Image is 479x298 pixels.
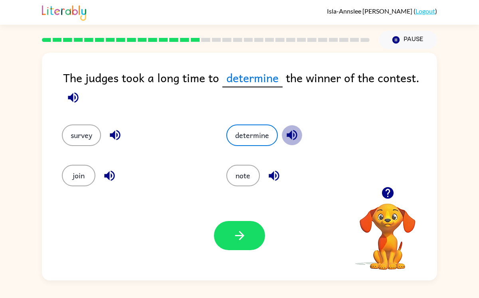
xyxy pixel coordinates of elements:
[416,7,435,15] a: Logout
[226,165,260,186] button: note
[42,3,86,21] img: Literably
[327,7,437,15] div: ( )
[327,7,414,15] span: Isla-Annslee [PERSON_NAME]
[226,124,278,146] button: determine
[379,31,437,49] button: Pause
[222,69,283,87] span: determine
[348,191,428,271] video: Your browser must support playing .mp4 files to use Literably. Please try using another browser.
[63,69,437,109] div: The judges took a long time to the winner of the contest.
[62,124,101,146] button: survey
[62,165,95,186] button: join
